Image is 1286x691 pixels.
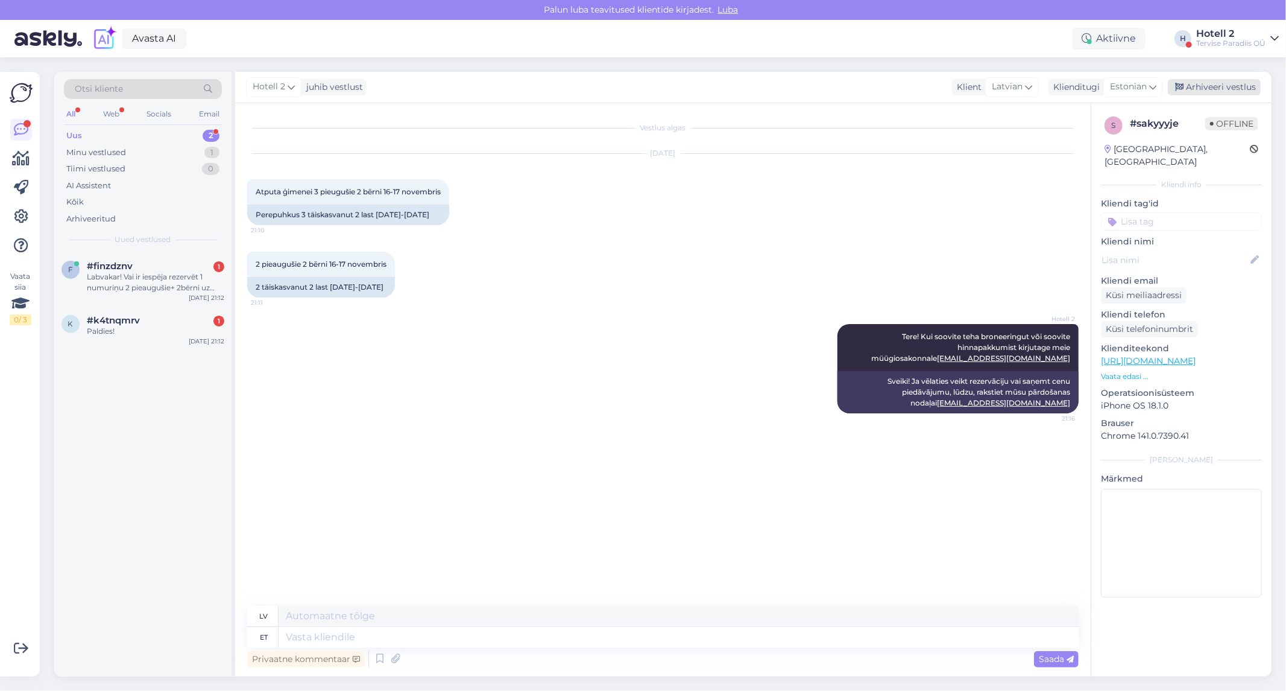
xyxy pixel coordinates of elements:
[87,272,224,293] div: Labvakar! Vai ir iespēja rezervēt 1 numuriņu 2 pieaugušie+ 2bērni uz 2naktīm no 23.10.- 25.10. va...
[837,371,1079,413] div: Sveiki! Ja vēlaties veikt rezervāciju vai saņemt cenu piedāvājumu, lūdzu, rakstiet mūsu pārdošana...
[871,332,1072,363] span: Tere! Kui soovite teha broneeringut või soovite hinnapakkumist kirjutage meie müügiosakonnale
[1101,387,1262,400] p: Operatsioonisüsteem
[1101,371,1262,382] p: Vaata edasi ...
[1101,275,1262,287] p: Kliendi email
[714,4,742,15] span: Luba
[204,147,219,159] div: 1
[937,354,1070,363] a: [EMAIL_ADDRESS][DOMAIN_NAME]
[1101,287,1187,304] div: Küsi meiliaadressi
[952,81,982,94] div: Klient
[10,271,31,325] div: Vaata siia
[87,315,140,326] span: #k4tnqmrv
[992,80,1023,94] span: Latvian
[1101,212,1262,231] input: Lisa tag
[1101,473,1262,485] p: Märkmed
[1072,28,1146,49] div: Aktiivne
[101,106,122,122] div: Web
[87,261,133,272] span: #finzdznv
[256,187,441,196] span: Atputa ģimenei 3 pieugušie 2 bērni 16-17 novembris
[1130,116,1205,131] div: # sakyyyje
[213,261,224,272] div: 1
[1112,121,1116,130] span: s
[260,606,268,626] div: lv
[122,28,186,49] a: Avasta AI
[68,265,73,274] span: f
[1101,417,1262,430] p: Brauser
[937,398,1070,407] a: [EMAIL_ADDRESS][DOMAIN_NAME]
[10,314,31,325] div: 0 / 3
[68,319,74,328] span: k
[66,163,125,175] div: Tiimi vestlused
[1101,235,1262,248] p: Kliendi nimi
[260,627,268,648] div: et
[256,260,386,269] span: 2 pieaugušie 2 bērni 16-17 novembris
[213,316,224,326] div: 1
[1110,80,1147,94] span: Estonian
[10,81,33,104] img: Askly Logo
[251,298,296,307] span: 21:11
[1196,39,1266,48] div: Tervise Paradiis OÜ
[1101,179,1262,190] div: Kliendi info
[301,81,363,94] div: juhib vestlust
[1196,29,1266,39] div: Hotell 2
[189,293,224,302] div: [DATE] 21:12
[1105,143,1250,168] div: [GEOGRAPHIC_DATA], [GEOGRAPHIC_DATA]
[115,234,171,245] span: Uued vestlused
[247,123,1079,133] div: Vestlus algas
[1102,253,1248,267] input: Lisa nimi
[247,205,449,225] div: Perepuhkus 3 täiskasvanut 2 last [DATE]-[DATE]
[66,196,84,208] div: Kõik
[1048,81,1100,94] div: Klienditugi
[1168,79,1261,95] div: Arhiveeri vestlus
[1101,308,1262,321] p: Kliendi telefon
[247,651,365,667] div: Privaatne kommentaar
[66,213,116,225] div: Arhiveeritud
[247,277,395,298] div: 2 täiskasvanut 2 last [DATE]-[DATE]
[1101,342,1262,355] p: Klienditeekond
[197,106,222,122] div: Email
[1101,197,1262,210] p: Kliendi tag'id
[64,106,78,122] div: All
[1030,414,1075,423] span: 21:16
[202,163,219,175] div: 0
[1101,355,1196,366] a: [URL][DOMAIN_NAME]
[1196,29,1279,48] a: Hotell 2Tervise Paradiis OÜ
[92,26,117,51] img: explore-ai
[66,130,82,142] div: Uus
[1030,314,1075,323] span: Hotell 2
[253,80,285,94] span: Hotell 2
[251,226,296,235] span: 21:10
[66,180,111,192] div: AI Assistent
[203,130,219,142] div: 2
[1205,117,1258,130] span: Offline
[189,337,224,346] div: [DATE] 21:12
[1101,454,1262,465] div: [PERSON_NAME]
[1039,654,1074,664] span: Saada
[87,326,224,337] div: Paldies!
[75,83,123,95] span: Otsi kliente
[66,147,126,159] div: Minu vestlused
[1101,430,1262,442] p: Chrome 141.0.7390.41
[144,106,174,122] div: Socials
[1101,400,1262,412] p: iPhone OS 18.1.0
[1101,321,1198,337] div: Küsi telefoninumbrit
[247,148,1079,159] div: [DATE]
[1174,30,1191,47] div: H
